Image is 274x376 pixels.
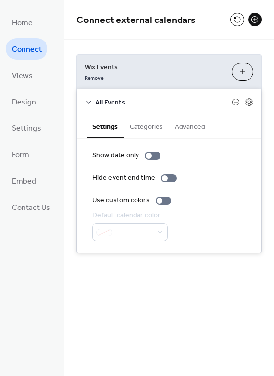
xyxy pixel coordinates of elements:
div: Hide event end time [92,173,155,183]
span: Remove [85,75,104,82]
span: Home [12,16,33,31]
span: Design [12,95,36,110]
button: Advanced [169,115,211,137]
div: Use custom colors [92,195,150,206]
button: Categories [124,115,169,137]
div: Default calendar color [92,210,166,221]
button: Settings [87,115,124,138]
span: All Events [95,98,232,108]
span: Form [12,147,29,163]
span: Connect external calendars [76,11,196,30]
span: Settings [12,121,41,137]
span: Views [12,68,33,84]
span: Connect [12,42,42,58]
a: Settings [6,117,47,139]
span: Wix Events [85,63,224,73]
a: Connect [6,38,47,60]
div: Show date only [92,150,139,161]
a: Form [6,144,35,165]
a: Home [6,12,39,33]
a: Contact Us [6,196,56,218]
span: Contact Us [12,200,50,216]
a: Views [6,64,39,86]
a: Design [6,91,42,112]
a: Embed [6,170,42,191]
span: Embed [12,174,36,189]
